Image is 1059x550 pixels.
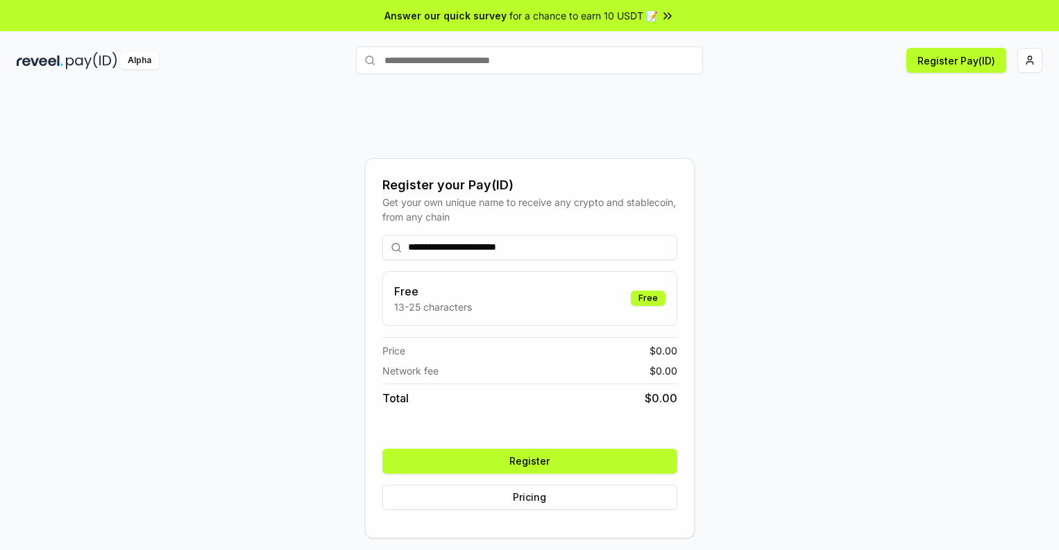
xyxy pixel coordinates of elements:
[384,8,507,23] span: Answer our quick survey
[382,390,409,406] span: Total
[120,52,159,69] div: Alpha
[382,343,405,358] span: Price
[650,343,677,358] span: $ 0.00
[382,485,677,510] button: Pricing
[394,300,472,314] p: 13-25 characters
[645,390,677,406] span: $ 0.00
[66,52,117,69] img: pay_id
[17,52,63,69] img: reveel_dark
[382,449,677,474] button: Register
[631,291,666,306] div: Free
[382,175,677,195] div: Register your Pay(ID)
[394,283,472,300] h3: Free
[382,195,677,224] div: Get your own unique name to receive any crypto and stablecoin, from any chain
[906,48,1006,73] button: Register Pay(ID)
[382,363,439,378] span: Network fee
[509,8,658,23] span: for a chance to earn 10 USDT 📝
[650,363,677,378] span: $ 0.00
